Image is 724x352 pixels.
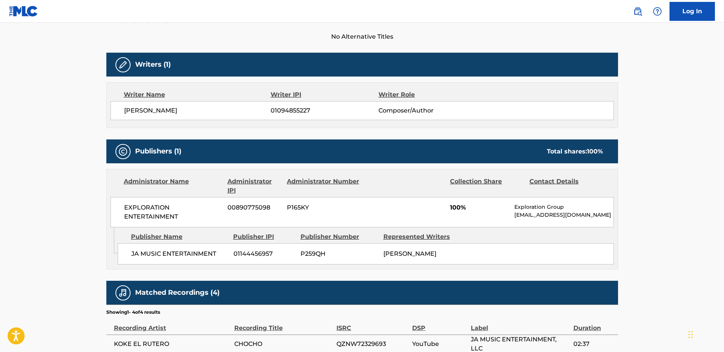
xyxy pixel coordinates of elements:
div: Help [650,4,665,19]
div: Widget de chat [686,316,724,352]
div: Publisher Number [300,232,378,241]
p: Showing 1 - 4 of 4 results [106,309,160,316]
img: search [633,7,642,16]
span: P259QH [300,249,378,258]
p: Exploration Group [514,203,613,211]
h5: Writers (1) [135,60,171,69]
div: Publisher Name [131,232,227,241]
div: Writer Name [124,90,271,99]
div: DSP [412,316,467,333]
h5: Matched Recordings (4) [135,288,220,297]
span: No Alternative Titles [106,32,618,41]
img: Matched Recordings [118,288,128,297]
p: [EMAIL_ADDRESS][DOMAIN_NAME] [514,211,613,219]
span: JA MUSIC ENTERTAINMENT [131,249,228,258]
div: Duration [573,316,614,333]
div: Recording Title [234,316,333,333]
div: Publisher IPI [233,232,295,241]
div: Represented Writers [383,232,461,241]
span: CHOCHO [234,339,333,349]
div: Label [471,316,569,333]
div: Writer IPI [271,90,378,99]
img: MLC Logo [9,6,38,17]
span: 100% [450,203,509,212]
span: [PERSON_NAME] [383,250,436,257]
span: 02:37 [573,339,614,349]
span: 01144456957 [234,249,295,258]
span: QZNW72329693 [336,339,408,349]
span: 01094855227 [271,106,378,115]
div: Administrator Name [124,177,222,195]
span: 100 % [587,148,603,155]
img: Writers [118,60,128,69]
span: EXPLORATION ENTERTAINMENT [124,203,222,221]
img: Publishers [118,147,128,156]
a: Public Search [630,4,645,19]
img: help [653,7,662,16]
div: Recording Artist [114,316,230,333]
div: Collection Share [450,177,523,195]
h5: Publishers (1) [135,147,181,156]
div: Writer Role [378,90,476,99]
span: [PERSON_NAME] [124,106,271,115]
iframe: Chat Widget [686,316,724,352]
span: P165KY [287,203,360,212]
span: Composer/Author [378,106,476,115]
div: Administrator Number [287,177,360,195]
span: 00890775098 [227,203,281,212]
a: Log In [670,2,715,21]
div: Administrator IPI [227,177,281,195]
div: Contact Details [529,177,603,195]
span: YouTube [412,339,467,349]
div: ISRC [336,316,408,333]
div: Arrastrar [688,323,693,346]
span: KOKE EL RUTERO [114,339,230,349]
div: Total shares: [547,147,603,156]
